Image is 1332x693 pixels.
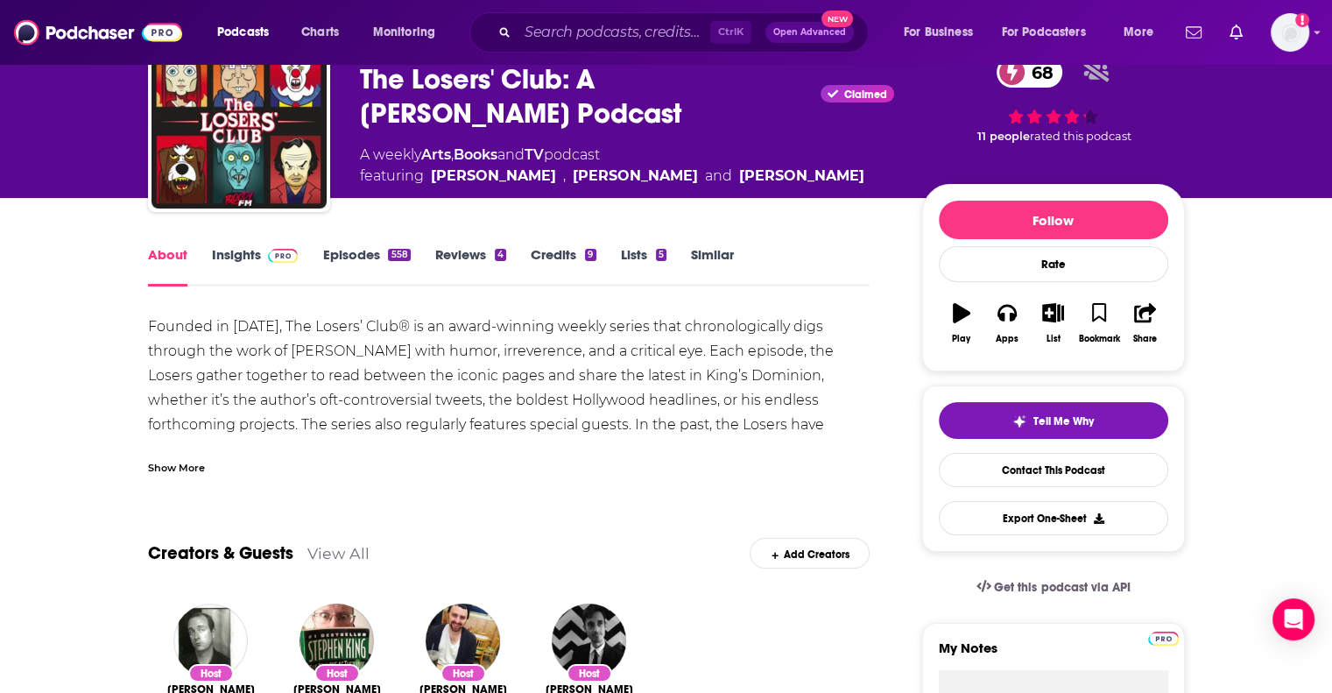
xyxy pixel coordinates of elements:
img: Podchaser Pro [268,249,299,263]
button: Apps [984,292,1030,355]
div: Rate [939,246,1168,282]
img: Podchaser - Follow, Share and Rate Podcasts [14,16,182,49]
div: Add Creators [750,538,870,569]
span: rated this podcast [1030,130,1131,143]
a: Get this podcast via API [962,566,1145,609]
a: InsightsPodchaser Pro [212,246,299,286]
span: Ctrl K [710,21,751,44]
img: Michael Roffman [552,604,626,678]
img: Justin Gerber [300,604,374,678]
div: Share [1133,334,1157,344]
a: Credits9 [531,246,596,286]
img: Randall Colburn [426,604,500,678]
button: Open AdvancedNew [765,22,854,43]
div: 4 [495,249,506,261]
span: Get this podcast via API [994,580,1130,595]
button: open menu [205,18,292,46]
span: More [1124,20,1153,45]
a: View All [307,544,370,562]
span: Claimed [844,90,887,99]
button: Share [1122,292,1167,355]
a: 68 [997,57,1062,88]
button: Play [939,292,984,355]
span: Monitoring [373,20,435,45]
span: Open Advanced [773,28,846,37]
span: Podcasts [217,20,269,45]
a: About [148,246,187,286]
img: Podchaser Pro [1148,632,1179,646]
a: Charts [290,18,349,46]
img: The Losers' Club: A Stephen King Podcast [152,33,327,209]
button: Bookmark [1076,292,1122,355]
a: Arts [421,146,451,163]
label: My Notes [939,640,1168,670]
a: Pro website [1148,629,1179,646]
span: Logged in as OneWorldLit [1271,13,1309,52]
a: Books [454,146,497,163]
img: tell me why sparkle [1012,414,1026,428]
span: For Podcasters [1002,20,1086,45]
div: 9 [585,249,596,261]
a: Show notifications dropdown [1223,18,1250,47]
span: 11 people [977,130,1030,143]
button: Export One-Sheet [939,501,1168,535]
div: Play [952,334,970,344]
button: open menu [990,18,1111,46]
span: featuring [360,166,864,187]
a: Michael Roffman [573,166,698,187]
div: A weekly podcast [360,145,864,187]
div: Bookmark [1078,334,1119,344]
div: Apps [996,334,1018,344]
button: Follow [939,201,1168,239]
span: , [563,166,566,187]
div: Host [314,664,360,682]
a: Show notifications dropdown [1179,18,1209,47]
div: Open Intercom Messenger [1272,598,1314,640]
div: Host [567,664,612,682]
span: and [705,166,732,187]
span: For Business [904,20,973,45]
input: Search podcasts, credits, & more... [518,18,710,46]
div: List [1047,334,1061,344]
a: Randall Colburn [431,166,556,187]
div: Search podcasts, credits, & more... [486,12,885,53]
button: open menu [1111,18,1175,46]
a: Similar [691,246,734,286]
span: and [497,146,525,163]
a: Lists5 [621,246,666,286]
a: Contact This Podcast [939,453,1168,487]
a: Creators & Guests [148,542,293,564]
a: Episodes558 [322,246,410,286]
span: Charts [301,20,339,45]
div: Host [188,664,234,682]
svg: Add a profile image [1295,13,1309,27]
a: Justin Gerber [739,166,864,187]
a: Reviews4 [435,246,506,286]
span: , [451,146,454,163]
div: 5 [656,249,666,261]
button: tell me why sparkleTell Me Why [939,402,1168,439]
div: Founded in [DATE], The Losers’ Club® is an award-winning weekly series that chronologically digs ... [148,315,870,633]
span: New [821,11,853,27]
div: 68 11 peoplerated this podcast [922,46,1185,155]
button: List [1030,292,1075,355]
a: TV [525,146,544,163]
span: Tell Me Why [1033,414,1094,428]
img: McKenzie Gerber [173,604,248,678]
span: 68 [1014,57,1062,88]
div: 558 [388,249,410,261]
button: Show profile menu [1271,13,1309,52]
button: open menu [361,18,458,46]
img: User Profile [1271,13,1309,52]
button: open menu [892,18,995,46]
div: Host [440,664,486,682]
